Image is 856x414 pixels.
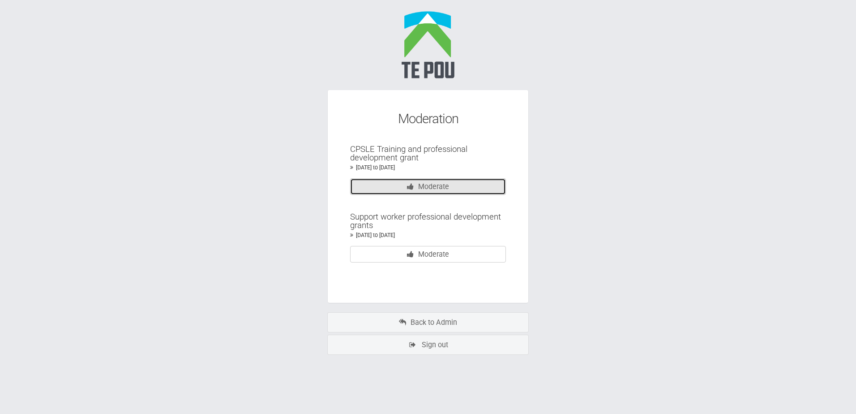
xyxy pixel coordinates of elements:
[350,246,506,263] a: Moderate
[350,145,506,162] div: CPSLE Training and professional development grant
[350,213,506,229] div: Support worker professional development grants
[350,115,506,123] div: Moderation
[327,312,529,332] a: Back to Admin
[350,231,506,239] div: [DATE] to [DATE]
[327,335,529,355] a: Sign out
[350,178,506,195] a: Moderate
[350,164,506,172] div: [DATE] to [DATE]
